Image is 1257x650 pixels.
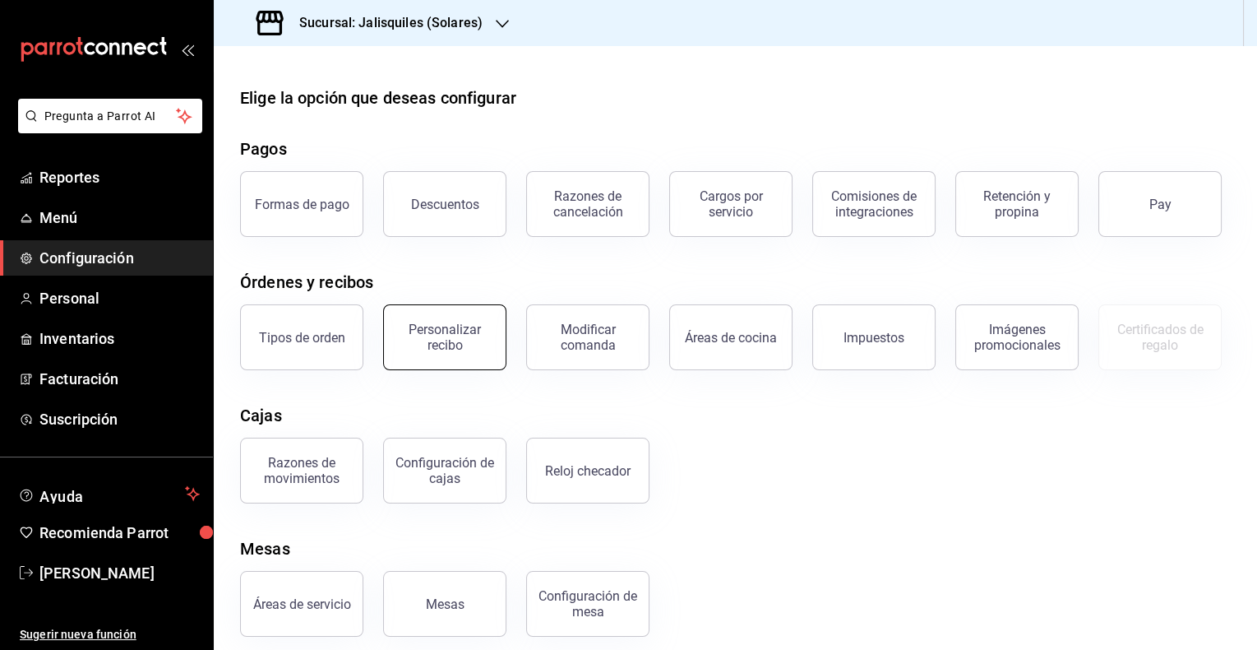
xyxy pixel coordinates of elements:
[843,330,904,346] div: Impuestos
[1098,304,1222,370] button: Certificados de regalo
[39,408,200,430] span: Suscripción
[240,171,363,237] button: Formas de pago
[383,438,506,504] button: Configuración de cajas
[966,188,1068,220] div: Retención y propina
[39,562,200,584] span: [PERSON_NAME]
[255,197,349,212] div: Formas de pago
[526,304,649,370] button: Modificar comanda
[1149,197,1172,212] div: Pay
[240,536,290,561] div: Mesas
[240,86,516,110] div: Elige la opción que deseas configurar
[955,304,1079,370] button: Imágenes promocionales
[240,438,363,504] button: Razones de movimientos
[812,304,936,370] button: Impuestos
[39,247,200,269] span: Configuración
[240,403,282,428] div: Cajas
[39,207,200,229] span: Menú
[685,330,777,346] div: Áreas de cocina
[39,287,200,309] span: Personal
[383,571,506,637] button: Mesas
[39,368,200,390] span: Facturación
[823,188,925,220] div: Comisiones de integraciones
[411,197,479,212] div: Descuentos
[44,108,177,125] span: Pregunta a Parrot AI
[251,455,353,486] div: Razones de movimientos
[20,626,200,643] span: Sugerir nueva función
[383,304,506,370] button: Personalizar recibo
[669,304,793,370] button: Áreas de cocina
[39,484,178,504] span: Ayuda
[812,171,936,237] button: Comisiones de integraciones
[18,99,202,133] button: Pregunta a Parrot AI
[39,166,200,188] span: Reportes
[955,171,1079,237] button: Retención y propina
[383,171,506,237] button: Descuentos
[537,322,639,353] div: Modificar comanda
[1098,171,1222,237] button: Pay
[526,571,649,637] button: Configuración de mesa
[426,597,464,612] div: Mesas
[240,571,363,637] button: Áreas de servicio
[545,463,631,479] div: Reloj checador
[537,188,639,220] div: Razones de cancelación
[240,270,373,295] div: Órdenes y recibos
[669,171,793,237] button: Cargos por servicio
[181,43,194,56] button: open_drawer_menu
[240,304,363,370] button: Tipos de orden
[966,322,1068,353] div: Imágenes promocionales
[39,522,200,544] span: Recomienda Parrot
[394,455,496,486] div: Configuración de cajas
[253,597,351,612] div: Áreas de servicio
[286,13,483,33] h3: Sucursal: Jalisquiles (Solares)
[259,330,345,346] div: Tipos de orden
[526,438,649,504] button: Reloj checador
[1109,322,1211,353] div: Certificados de regalo
[526,171,649,237] button: Razones de cancelación
[240,137,287,161] div: Pagos
[680,188,782,220] div: Cargos por servicio
[537,588,639,620] div: Configuración de mesa
[39,327,200,350] span: Inventarios
[12,119,202,137] a: Pregunta a Parrot AI
[394,322,496,353] div: Personalizar recibo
